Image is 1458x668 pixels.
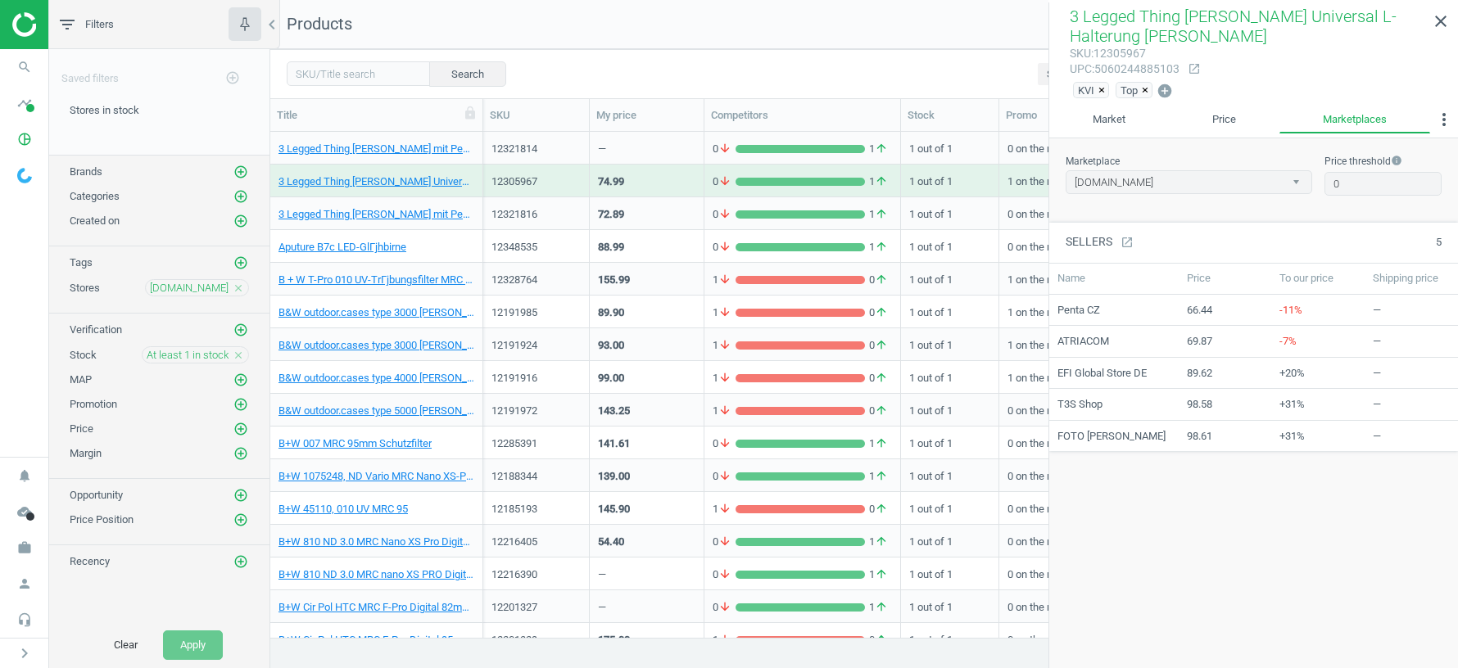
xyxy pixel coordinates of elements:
[1187,304,1212,316] span: 66.44
[70,489,123,501] span: Opportunity
[1272,264,1365,295] th: To our price
[287,61,430,86] input: SKU/Title search
[9,88,40,119] i: timeline
[909,494,990,522] div: 1 out of 1
[233,422,248,436] i: add_circle_outline
[598,240,624,255] div: 88.99
[1057,334,1109,349] span: ATRIACOM
[875,273,888,287] i: arrow_upward
[1007,232,1113,260] div: 0 on the market
[1187,430,1212,442] span: 98.61
[1279,430,1305,442] span: +31%
[718,502,731,517] i: arrow_downward
[233,188,249,205] button: add_circle_outline
[233,445,249,462] button: add_circle_outline
[909,625,990,653] div: 1 out of 1
[875,207,888,222] i: arrow_upward
[1098,83,1108,97] button: ×
[1121,83,1138,97] span: Top
[1057,429,1166,444] span: FOTO [PERSON_NAME]
[1007,428,1113,457] div: 0 on the market
[1279,367,1305,379] span: +20%
[598,436,630,451] div: 141.61
[1057,303,1100,318] span: Penta CZ
[1007,330,1113,359] div: 1 on the market
[9,568,40,599] i: person
[233,189,248,204] i: add_circle_outline
[865,633,892,648] span: 0
[598,502,630,517] div: 145.90
[1057,397,1103,412] span: T3S Shop
[278,633,471,648] a: B+W Cir Pol HTC MRC F-Pro Digital 95mm
[1187,398,1212,410] span: 98.58
[1007,461,1113,490] div: 0 on the market
[713,273,736,287] span: 1
[70,373,92,386] span: MAP
[713,535,736,549] span: 0
[1279,304,1302,316] span: -11%
[1070,62,1092,75] span: upc
[278,305,474,320] a: B&W outdoor.cases type 3000 [PERSON_NAME] + [PERSON_NAME]
[491,502,581,517] div: 12185193
[909,133,990,162] div: 1 out of 1
[1098,84,1105,97] span: ×
[233,512,249,528] button: add_circle_outline
[1049,264,1179,295] th: Name
[1436,235,1442,250] span: 5
[909,199,990,228] div: 1 out of 1
[4,643,45,664] button: chevron_right
[1047,67,1156,82] span: Select all on page (200)
[713,142,736,156] span: 0
[233,282,244,294] i: close
[278,436,432,451] a: B+W 007 MRC 95mm Schutzfilter
[598,567,606,588] div: —
[865,142,892,156] span: 1
[865,240,892,255] span: 1
[1157,83,1173,99] i: add_circle
[278,567,474,582] a: B+W 810 ND 3.0 MRC nano XS PRO Digital 95mm
[225,70,240,85] i: add_circle_outline
[278,535,474,549] a: B+W 810 ND 3.0 MRC Nano XS Pro Digital 43 mm Filter
[70,349,97,361] span: Stock
[1057,366,1147,381] span: EFI Global Store DE
[1007,395,1113,424] div: 0 on the market
[865,305,892,320] span: 0
[598,600,606,621] div: —
[909,166,990,195] div: 1 out of 1
[278,142,474,156] a: 3 Legged Thing [PERSON_NAME] mit Peak Design Capture Base [PERSON_NAME]
[598,469,630,484] div: 139.00
[1431,11,1451,31] i: close
[713,240,736,255] span: 0
[1188,62,1201,75] i: open_in_new
[718,174,731,189] i: arrow_downward
[598,207,624,222] div: 72.89
[1049,106,1169,133] a: Market
[1038,63,1165,86] button: Select all on page (200)
[865,436,892,451] span: 1
[875,404,888,418] i: arrow_upward
[1169,106,1279,133] a: Price
[233,214,248,228] i: add_circle_outline
[1279,398,1305,410] span: +31%
[233,165,248,179] i: add_circle_outline
[233,487,249,503] button: add_circle_outline
[598,404,630,418] div: 143.25
[15,643,34,663] i: chevron_right
[909,526,990,555] div: 1 out of 1
[278,371,474,386] a: B&W outdoor.cases type 4000 [PERSON_NAME] + [PERSON_NAME]
[233,372,248,387] i: add_circle_outline
[233,512,248,527] i: add_circle_outline
[875,142,888,156] i: arrow_upward
[277,108,476,123] div: Title
[909,592,990,621] div: 1 out of 1
[1430,106,1458,138] button: more_vert
[865,174,892,189] span: 1
[1142,84,1148,97] span: ×
[875,502,888,517] i: arrow_upward
[598,305,624,320] div: 89.90
[70,555,110,567] span: Recency
[233,446,248,461] i: add_circle_outline
[713,436,736,451] span: 0
[262,15,282,34] i: chevron_left
[875,535,888,549] i: arrow_upward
